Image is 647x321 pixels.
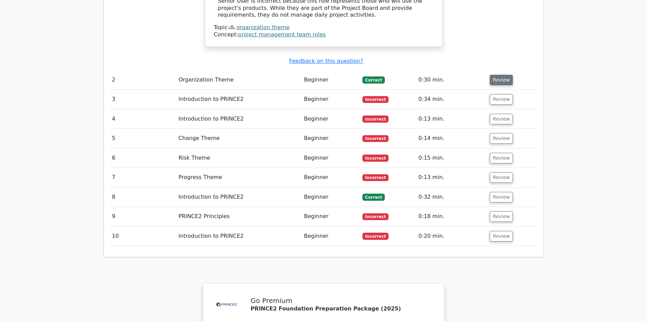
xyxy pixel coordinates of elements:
[416,90,487,109] td: 0:34 min.
[490,211,513,222] button: Review
[109,109,176,129] td: 4
[490,133,513,144] button: Review
[416,109,487,129] td: 0:13 min.
[236,24,289,31] a: organization theme
[176,207,301,226] td: PRINCE2 Principles
[490,75,513,85] button: Review
[301,188,360,207] td: Beginner
[301,129,360,148] td: Beginner
[362,115,389,122] span: Incorrect
[301,90,360,109] td: Beginner
[490,114,513,124] button: Review
[301,168,360,187] td: Beginner
[362,96,389,103] span: Incorrect
[416,70,487,90] td: 0:30 min.
[416,227,487,246] td: 0:20 min.
[176,148,301,168] td: Risk Theme
[109,188,176,207] td: 8
[109,227,176,246] td: 10
[301,109,360,129] td: Beginner
[109,168,176,187] td: 7
[416,207,487,226] td: 0:18 min.
[301,148,360,168] td: Beginner
[176,70,301,90] td: Organization Theme
[176,168,301,187] td: Progress Theme
[490,192,513,202] button: Review
[416,188,487,207] td: 0:32 min.
[176,188,301,207] td: Introduction to PRINCE2
[362,233,389,239] span: Incorrect
[301,227,360,246] td: Beginner
[362,155,389,161] span: Incorrect
[301,70,360,90] td: Beginner
[416,168,487,187] td: 0:13 min.
[109,129,176,148] td: 5
[416,129,487,148] td: 0:14 min.
[214,31,433,38] div: Concept:
[490,94,513,105] button: Review
[109,148,176,168] td: 6
[362,76,384,83] span: Correct
[176,227,301,246] td: Introduction to PRINCE2
[362,213,389,220] span: Incorrect
[238,31,326,38] a: project management team roles
[176,90,301,109] td: Introduction to PRINCE2
[176,129,301,148] td: Change Theme
[490,231,513,242] button: Review
[289,58,363,64] a: Feedback on this question?
[109,90,176,109] td: 3
[416,148,487,168] td: 0:15 min.
[176,109,301,129] td: Introduction to PRINCE2
[109,207,176,226] td: 9
[301,207,360,226] td: Beginner
[362,194,384,200] span: Correct
[109,70,176,90] td: 2
[362,174,389,181] span: Incorrect
[490,172,513,183] button: Review
[214,24,433,31] div: Topic:
[362,135,389,142] span: Incorrect
[490,153,513,163] button: Review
